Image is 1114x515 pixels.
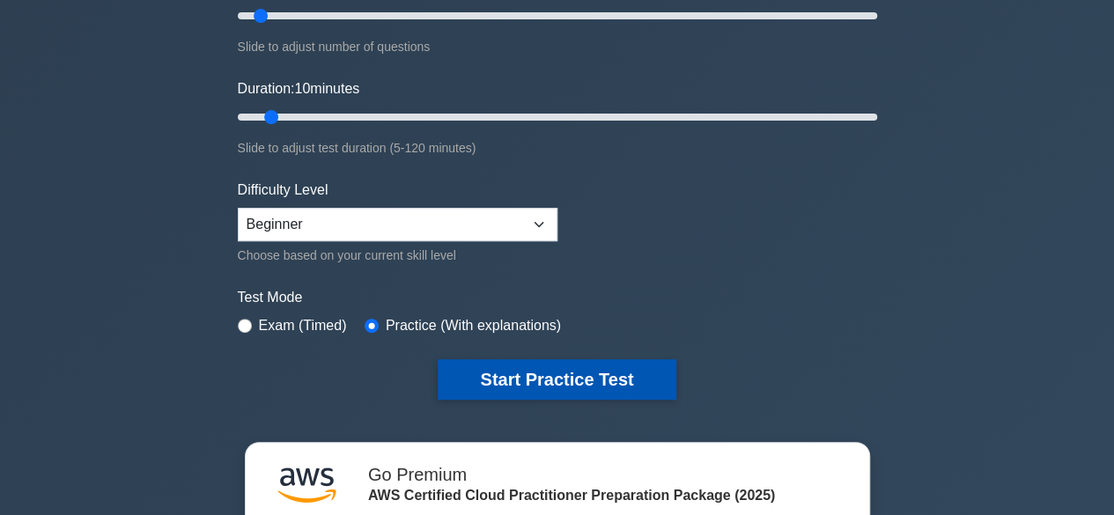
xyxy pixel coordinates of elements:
[259,315,347,336] label: Exam (Timed)
[238,137,877,158] div: Slide to adjust test duration (5-120 minutes)
[386,315,561,336] label: Practice (With explanations)
[294,81,310,96] span: 10
[238,180,328,201] label: Difficulty Level
[238,78,360,99] label: Duration: minutes
[238,245,557,266] div: Choose based on your current skill level
[238,36,877,57] div: Slide to adjust number of questions
[438,359,675,400] button: Start Practice Test
[238,287,877,308] label: Test Mode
